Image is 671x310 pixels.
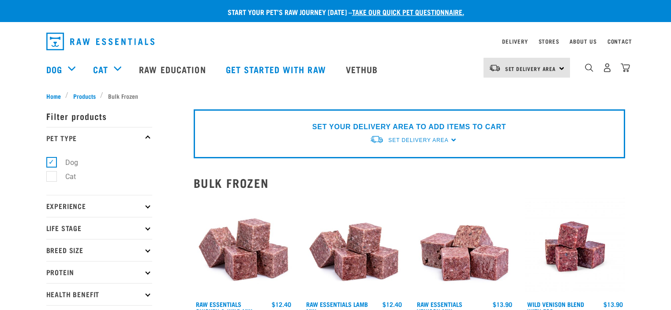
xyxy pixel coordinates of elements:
[46,91,66,101] a: Home
[194,176,625,190] h2: Bulk Frozen
[382,301,402,308] div: $12.40
[489,64,501,72] img: van-moving.png
[502,40,528,43] a: Delivery
[39,29,632,54] nav: dropdown navigation
[46,33,154,50] img: Raw Essentials Logo
[415,197,515,297] img: 1113 RE Venison Mix 01
[604,301,623,308] div: $13.90
[46,63,62,76] a: Dog
[46,127,152,149] p: Pet Type
[46,195,152,217] p: Experience
[272,301,291,308] div: $12.40
[585,63,593,72] img: home-icon-1@2x.png
[352,10,464,14] a: take our quick pet questionnaire.
[525,197,625,297] img: Venison Egg 1616
[570,40,596,43] a: About Us
[51,171,79,182] label: Cat
[51,157,82,168] label: Dog
[607,40,632,43] a: Contact
[46,91,625,101] nav: breadcrumbs
[46,261,152,283] p: Protein
[46,217,152,239] p: Life Stage
[312,122,506,132] p: SET YOUR DELIVERY AREA TO ADD ITEMS TO CART
[388,137,448,143] span: Set Delivery Area
[46,105,152,127] p: Filter products
[68,91,100,101] a: Products
[539,40,559,43] a: Stores
[194,197,294,297] img: Pile Of Cubed Chicken Wild Meat Mix
[493,301,512,308] div: $13.90
[46,91,61,101] span: Home
[621,63,630,72] img: home-icon@2x.png
[73,91,96,101] span: Products
[370,135,384,144] img: van-moving.png
[93,63,108,76] a: Cat
[337,52,389,87] a: Vethub
[603,63,612,72] img: user.png
[505,67,556,70] span: Set Delivery Area
[130,52,217,87] a: Raw Education
[304,197,404,297] img: ?1041 RE Lamb Mix 01
[217,52,337,87] a: Get started with Raw
[46,239,152,261] p: Breed Size
[46,283,152,305] p: Health Benefit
